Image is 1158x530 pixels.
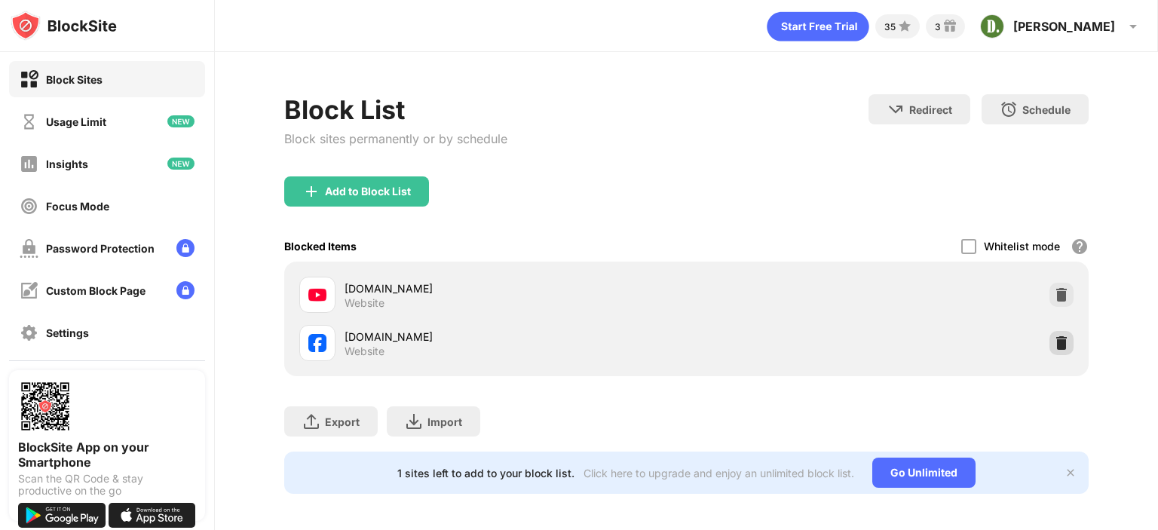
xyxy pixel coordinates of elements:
[46,200,109,213] div: Focus Mode
[20,281,38,300] img: customize-block-page-off.svg
[20,323,38,342] img: settings-off.svg
[109,503,196,528] img: download-on-the-app-store.svg
[872,458,976,488] div: Go Unlimited
[345,329,686,345] div: [DOMAIN_NAME]
[11,11,117,41] img: logo-blocksite.svg
[176,281,195,299] img: lock-menu.svg
[345,296,384,310] div: Website
[46,115,106,128] div: Usage Limit
[20,239,38,258] img: password-protection-off.svg
[46,326,89,339] div: Settings
[284,94,507,125] div: Block List
[909,103,952,116] div: Redirect
[1065,467,1077,479] img: x-button.svg
[18,379,72,433] img: options-page-qr-code.png
[46,242,155,255] div: Password Protection
[284,131,507,146] div: Block sites permanently or by schedule
[427,415,462,428] div: Import
[325,185,411,198] div: Add to Block List
[308,286,326,304] img: favicons
[20,155,38,173] img: insights-off.svg
[345,345,384,358] div: Website
[167,158,195,170] img: new-icon.svg
[284,240,357,253] div: Blocked Items
[18,473,196,497] div: Scan the QR Code & stay productive on the go
[1022,103,1071,116] div: Schedule
[345,280,686,296] div: [DOMAIN_NAME]
[46,158,88,170] div: Insights
[984,240,1060,253] div: Whitelist mode
[18,440,196,470] div: BlockSite App on your Smartphone
[20,197,38,216] img: focus-off.svg
[18,503,106,528] img: get-it-on-google-play.svg
[941,17,959,35] img: reward-small.svg
[46,73,103,86] div: Block Sites
[980,14,1004,38] img: ACg8ocIwLFnN7zpzykUbDHIQo6bjoZP8VZwCLbfbdQqjivs_VQ=s96-c
[46,284,146,297] div: Custom Block Page
[1013,19,1115,34] div: [PERSON_NAME]
[896,17,914,35] img: points-small.svg
[20,112,38,131] img: time-usage-off.svg
[325,415,360,428] div: Export
[167,115,195,127] img: new-icon.svg
[884,21,896,32] div: 35
[397,467,574,479] div: 1 sites left to add to your block list.
[767,11,869,41] div: animation
[308,334,326,352] img: favicons
[935,21,941,32] div: 3
[584,467,854,479] div: Click here to upgrade and enjoy an unlimited block list.
[20,70,38,89] img: block-on.svg
[176,239,195,257] img: lock-menu.svg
